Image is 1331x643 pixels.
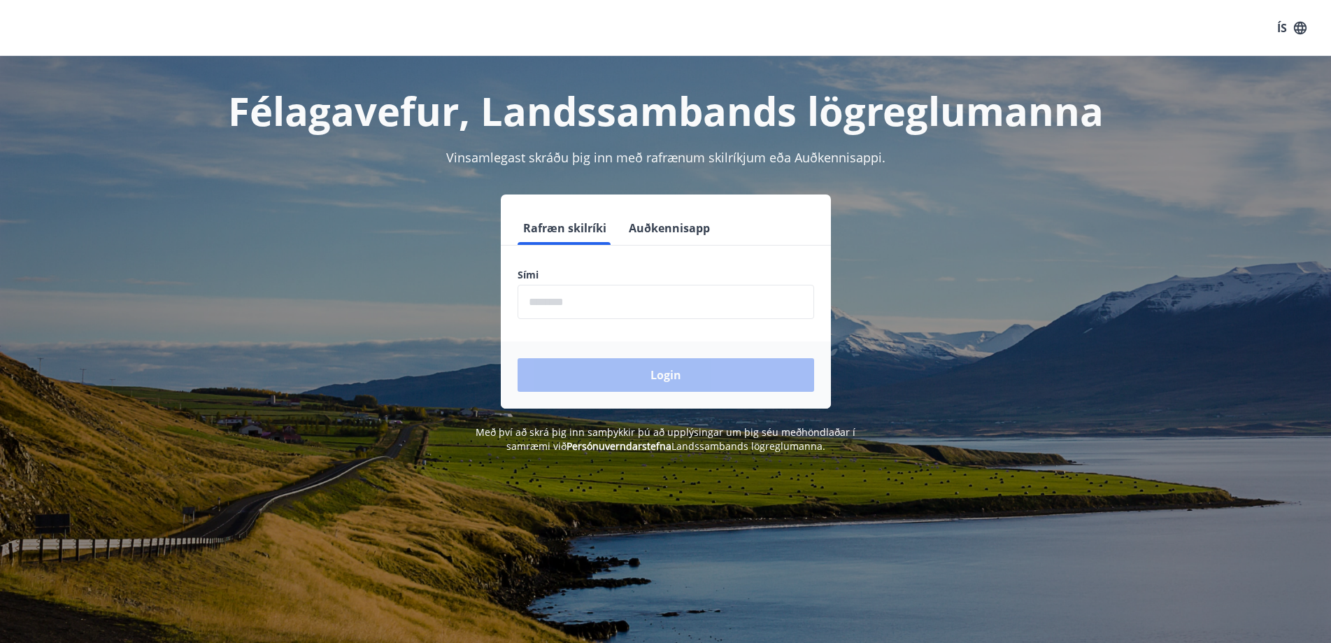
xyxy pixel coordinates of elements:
label: Sími [518,268,814,282]
button: Auðkennisapp [623,211,716,245]
button: ÍS [1269,15,1314,41]
button: Rafræn skilríki [518,211,612,245]
span: Vinsamlegast skráðu þig inn með rafrænum skilríkjum eða Auðkennisappi. [446,149,885,166]
a: Persónuverndarstefna [567,439,671,453]
h1: Félagavefur, Landssambands lögreglumanna [179,84,1153,137]
span: Með því að skrá þig inn samþykkir þú að upplýsingar um þig séu meðhöndlaðar í samræmi við Landssa... [476,425,855,453]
